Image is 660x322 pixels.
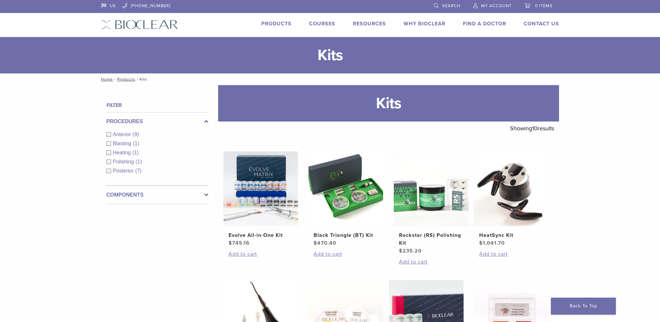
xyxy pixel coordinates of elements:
nav: Kits [96,73,564,85]
img: Evolve All-in-One Kit [223,151,298,226]
a: Find A Doctor [463,20,506,27]
img: HeatSync Kit [474,151,549,226]
a: Back To Top [551,298,616,315]
span: 10 [532,125,538,132]
a: Products [261,20,292,27]
span: $ [314,240,317,246]
a: Resources [353,20,386,27]
a: Contact Us [524,20,559,27]
a: Evolve All-in-One KitEvolve All-in-One Kit $745.16 [223,151,299,247]
span: My Account [481,3,512,8]
span: $ [479,240,483,246]
span: / [113,78,117,81]
span: Blasting [113,141,133,146]
span: (1) [133,141,139,146]
a: Add to cart: “HeatSync Kit” [479,250,543,258]
span: 0 items [535,3,553,8]
h2: Evolve All-in-One Kit [229,231,293,239]
bdi: 745.16 [229,240,250,246]
bdi: 470.40 [314,240,336,246]
a: Why Bioclear [404,20,445,27]
a: Add to cart: “Rockstar (RS) Polishing Kit” [399,258,463,266]
span: Anterior [113,132,133,137]
img: Black Triangle (BT) Kit [308,151,383,226]
label: Procedures [106,118,208,125]
span: Search [442,3,460,8]
span: Heating [113,150,132,155]
span: Posterior [113,168,135,174]
label: Components [106,191,208,199]
span: $ [229,240,232,246]
span: (9) [133,132,139,137]
h4: Filter [106,101,208,109]
h1: Kits [218,85,559,122]
a: Home [99,77,113,82]
a: Courses [309,20,335,27]
span: (1) [135,159,142,164]
a: Add to cart: “Black Triangle (BT) Kit” [314,250,378,258]
p: Showing results [510,122,554,135]
h2: HeatSync Kit [479,231,543,239]
a: Black Triangle (BT) KitBlack Triangle (BT) Kit $470.40 [308,151,384,247]
a: Products [117,77,135,82]
a: HeatSync KitHeatSync Kit $1,041.70 [474,151,549,247]
a: Rockstar (RS) Polishing KitRockstar (RS) Polishing Kit $235.20 [393,151,469,255]
a: Add to cart: “Evolve All-in-One Kit” [229,250,293,258]
img: Rockstar (RS) Polishing Kit [394,151,468,226]
span: Polishing [113,159,136,164]
bdi: 1,041.70 [479,240,505,246]
span: (7) [135,168,142,174]
img: Bioclear [101,20,178,29]
span: / [135,78,140,81]
span: (1) [132,150,139,155]
h2: Rockstar (RS) Polishing Kit [399,231,463,247]
h2: Black Triangle (BT) Kit [314,231,378,239]
bdi: 235.20 [399,248,422,254]
span: $ [399,248,403,254]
